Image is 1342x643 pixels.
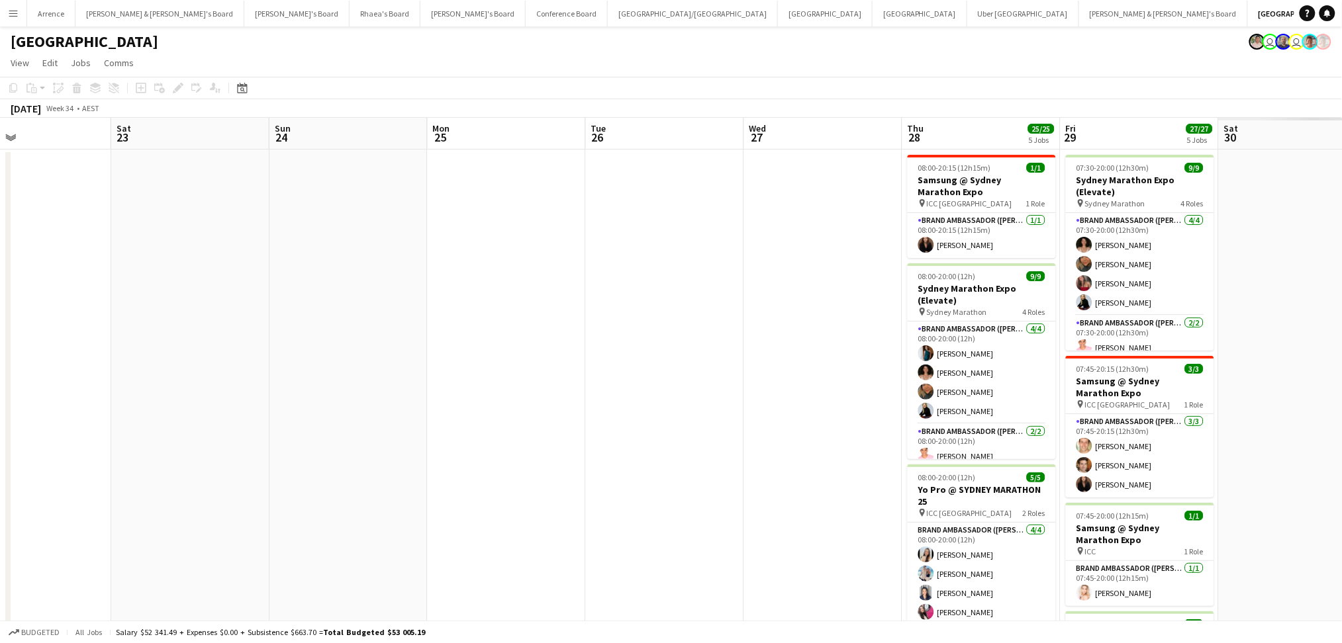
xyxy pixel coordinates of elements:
button: Rhaea's Board [350,1,420,26]
app-user-avatar: Neil Burton [1276,34,1292,50]
app-user-avatar: Victoria Hunt [1302,34,1318,50]
button: Arrence [27,1,75,26]
button: [PERSON_NAME]'s Board [420,1,526,26]
app-user-avatar: Arrence Torres [1249,34,1265,50]
app-user-avatar: Tennille Moore [1263,34,1278,50]
button: [PERSON_NAME] & [PERSON_NAME]'s Board [75,1,244,26]
app-user-avatar: James Millard [1289,34,1305,50]
button: Conference Board [526,1,608,26]
span: Total Budgeted $53 005.19 [323,627,425,637]
app-user-avatar: Victoria Hunt [1316,34,1331,50]
span: Budgeted [21,628,60,637]
button: [PERSON_NAME] & [PERSON_NAME]'s Board [1079,1,1248,26]
span: All jobs [73,627,105,637]
button: Uber [GEOGRAPHIC_DATA] [967,1,1079,26]
button: [GEOGRAPHIC_DATA] [778,1,873,26]
button: [PERSON_NAME]'s Board [244,1,350,26]
div: Salary $52 341.49 + Expenses $0.00 + Subsistence $663.70 = [116,627,425,637]
button: [GEOGRAPHIC_DATA]/[GEOGRAPHIC_DATA] [608,1,778,26]
button: Budgeted [7,625,62,640]
button: [GEOGRAPHIC_DATA] [873,1,967,26]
